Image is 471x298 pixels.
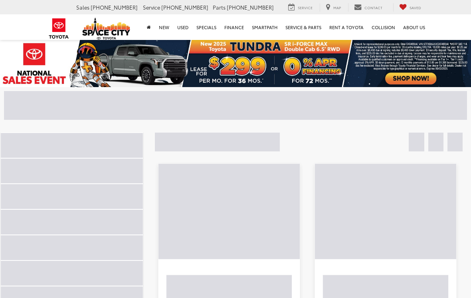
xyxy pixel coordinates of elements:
span: Service [298,5,313,10]
span: [PHONE_NUMBER] [227,4,274,11]
a: My Saved Vehicles [393,3,427,12]
span: Map [333,5,341,10]
span: Parts [213,4,226,11]
a: Specials [192,14,220,40]
a: Used [173,14,192,40]
a: Rent a Toyota [325,14,368,40]
img: Toyota [44,16,74,42]
a: Service [282,3,319,12]
span: Service [143,4,160,11]
a: Contact [348,3,388,12]
span: Contact [364,5,382,10]
a: SmartPath [248,14,281,40]
a: Home [143,14,155,40]
span: Sales [76,4,89,11]
a: New [155,14,173,40]
a: Collision [368,14,399,40]
a: Service & Parts [281,14,325,40]
a: About Us [399,14,429,40]
a: Map [320,3,347,12]
span: Saved [410,5,421,10]
img: Space City Toyota [82,18,130,40]
span: [PHONE_NUMBER] [91,4,138,11]
span: [PHONE_NUMBER] [161,4,208,11]
a: Finance [220,14,248,40]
